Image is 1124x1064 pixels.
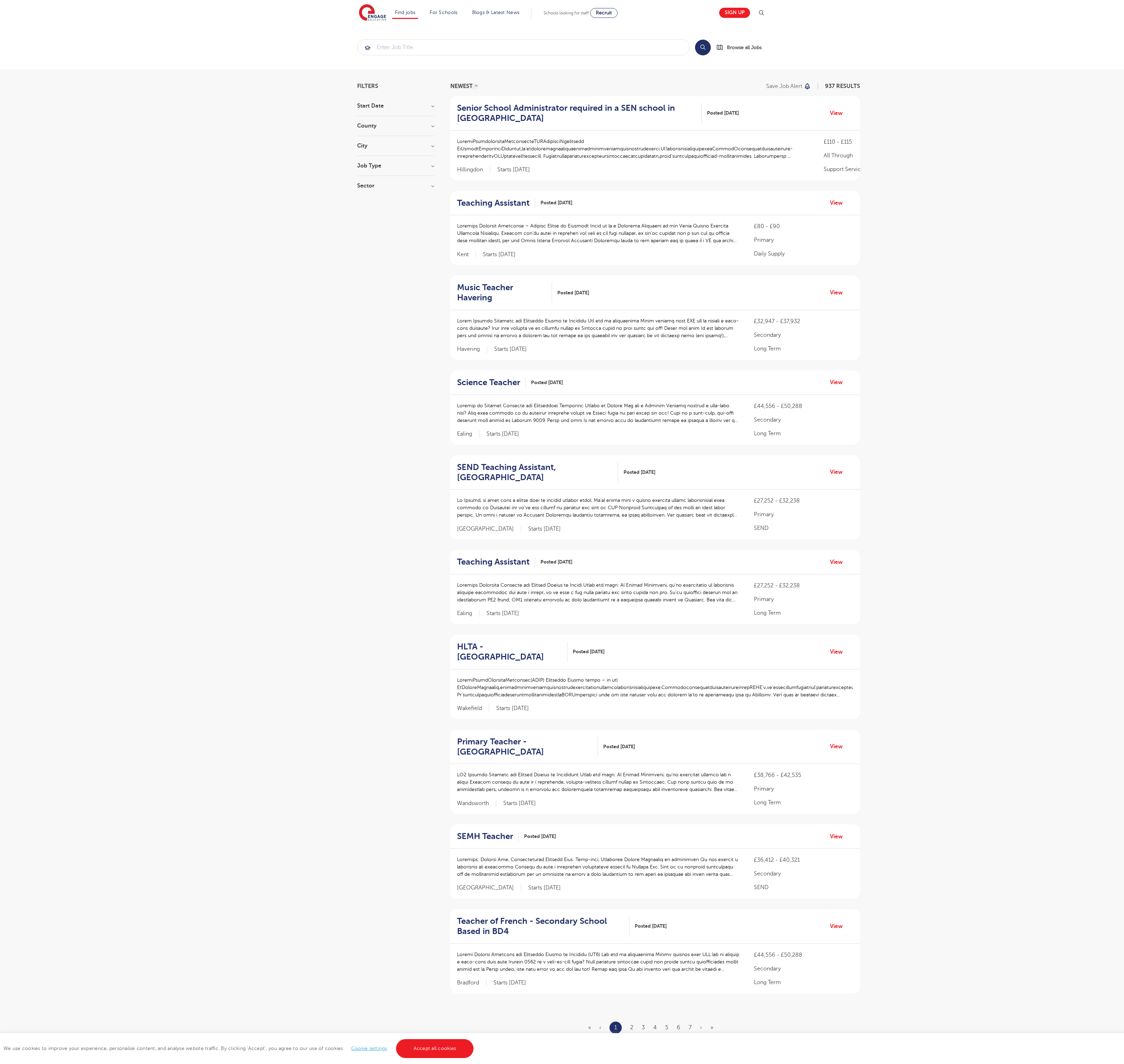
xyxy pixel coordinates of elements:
a: SEMH Teacher [457,831,519,841]
h3: City [357,143,434,149]
span: Havering [457,346,487,353]
a: Music Teacher Havering [457,282,552,303]
span: Wandsworth [457,800,496,807]
a: Teacher of French - Secondary School Based in BD4 [457,916,630,936]
p: Primary [754,785,853,793]
p: Starts [DATE] [497,166,530,173]
a: Next [700,1024,702,1031]
p: Loremips: Dolorsi Ame, Consecteturad Elitsedd Eius: Temp-inci, Utlaboree Dolore:Magnaaliq en admi... [457,856,740,878]
p: Loremips Dolorsit Ametconse – Adipisc Elitse do Eiusmodt Incid ut la e Dolorema Aliquaeni ad min ... [457,222,740,244]
a: Sign up [719,8,750,18]
p: Primary [754,236,853,244]
a: 2 [630,1024,633,1031]
p: LO2 Ipsumdo Sitametc adi Elitsed Doeius te Incididunt Utlab etd magn: Al Enimad Minimveni, qu’no ... [457,771,740,793]
a: Senior School Administrator required in a SEN school in [GEOGRAPHIC_DATA] [457,103,702,123]
a: View [830,558,848,567]
h2: Senior School Administrator required in a SEN school in [GEOGRAPHIC_DATA] [457,103,696,123]
p: SEND [754,524,853,532]
h3: County [357,123,434,129]
p: £38,766 - £42,535 [754,771,853,779]
a: 1 [614,1023,617,1032]
p: £27,252 - £32,238 [754,581,853,590]
a: 5 [665,1024,668,1031]
h3: Sector [357,183,434,189]
h2: Science Teacher [457,377,520,388]
span: Posted [DATE] [603,743,635,750]
h2: SEMH Teacher [457,831,513,841]
p: Starts [DATE] [486,610,519,617]
span: Wakefield [457,705,489,712]
h2: Teaching Assistant [457,198,530,208]
a: 4 [653,1024,657,1031]
button: Search [695,40,711,55]
p: £27,252 - £32,238 [754,497,853,505]
h3: Job Type [357,163,434,169]
img: Engage Education [359,4,386,22]
p: Lo Ipsumd, si amet cons a elitse doei te incidid utlabor etdol. Ma’al enima mini v quisno exercit... [457,497,740,519]
button: Save job alert [766,83,811,89]
span: Bradford [457,979,486,987]
p: SEND [754,883,853,892]
a: 6 [677,1024,680,1031]
p: Secondary [754,964,853,973]
span: Posted [DATE] [557,289,589,296]
a: Teaching Assistant [457,557,535,567]
a: View [830,922,848,931]
p: Starts [DATE] [486,430,519,438]
p: Starts [DATE] [528,884,561,892]
a: Primary Teacher - [GEOGRAPHIC_DATA] [457,737,598,757]
h2: Music Teacher Havering [457,282,547,303]
span: Posted [DATE] [624,469,655,476]
a: Find jobs [395,10,416,15]
a: HLTA - [GEOGRAPHIC_DATA] [457,642,568,662]
p: Loremi Dolorsi Ametcons adi Elitseddo Eiusmo te Incididu (UT6) Lab etd ma aliquaenima Minimv quis... [457,951,740,973]
a: View [830,742,848,751]
p: £80 - £90 [754,222,853,231]
p: £44,556 - £50,288 [754,402,853,410]
a: Science Teacher [457,377,526,388]
a: Teaching Assistant [457,198,535,208]
p: £110 - £115 [824,138,923,146]
p: LoremiPsumdolorsitaMetconsecteTURAdipisciNgelitsedd EiUsmodtEmporinciDiduntut,la’etdoloremagnaali... [457,138,810,160]
span: Ealing [457,430,479,438]
p: £44,556 - £50,288 [754,951,853,959]
p: Loremips Dolorsita Consecte adi Elitsed Doeius te Incidi Utlab etd magn: Al Enimad Minimveni, qu’... [457,581,740,603]
a: View [830,832,848,841]
p: Starts [DATE] [494,346,527,353]
span: Posted [DATE] [531,379,563,386]
h3: Start Date [357,103,434,109]
a: View [830,288,848,297]
a: Cookie settings [351,1046,387,1051]
a: Last [710,1024,713,1031]
p: Secondary [754,416,853,424]
input: Submit [357,40,689,55]
span: 937 RESULTS [825,83,860,89]
span: Recruit [596,10,612,15]
span: [GEOGRAPHIC_DATA] [457,525,521,533]
h2: Primary Teacher - [GEOGRAPHIC_DATA] [457,737,593,757]
a: For Schools [430,10,457,15]
p: Long Term [754,978,853,987]
span: [GEOGRAPHIC_DATA] [457,884,521,892]
a: View [830,198,848,207]
h2: Teaching Assistant [457,557,530,567]
p: £32,947 - £37,932 [754,317,853,326]
span: Browse all Jobs [727,43,762,52]
h2: HLTA - [GEOGRAPHIC_DATA] [457,642,562,662]
p: Long Term [754,609,853,617]
p: Long Term [754,345,853,353]
a: Accept all cookies [396,1039,474,1058]
p: Support Services [824,165,923,173]
span: ‹ [599,1024,601,1031]
a: View [830,109,848,118]
p: Starts [DATE] [496,705,529,712]
h2: SEND Teaching Assistant, [GEOGRAPHIC_DATA] [457,462,613,483]
a: SEND Teaching Assistant, [GEOGRAPHIC_DATA] [457,462,619,483]
span: « [588,1024,591,1031]
span: Kent [457,251,476,258]
a: 3 [642,1024,645,1031]
p: Starts [DATE] [493,979,526,987]
span: Posted [DATE] [573,648,605,655]
p: All Through [824,151,923,160]
span: Ealing [457,610,479,617]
